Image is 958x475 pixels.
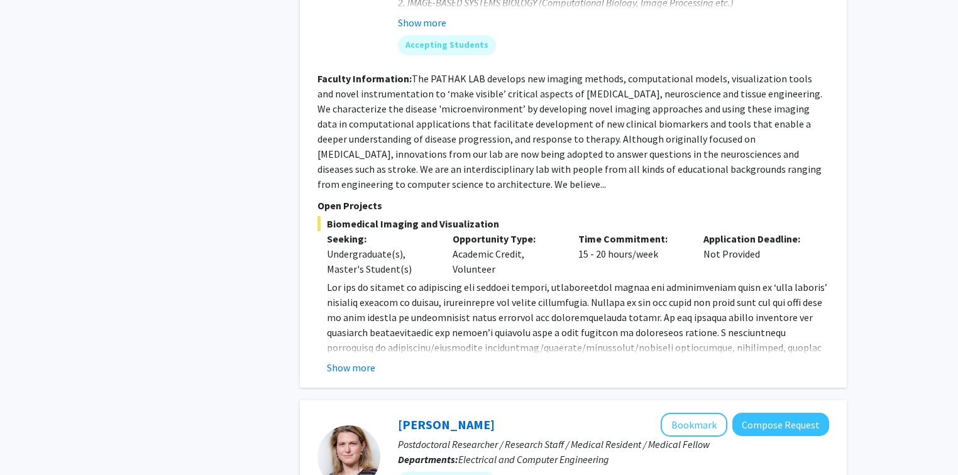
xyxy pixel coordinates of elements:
[398,15,446,30] button: Show more
[694,231,820,276] div: Not Provided
[398,437,829,452] p: Postdoctoral Researcher / Research Staff / Medical Resident / Medical Fellow
[327,246,434,276] div: Undergraduate(s), Master's Student(s)
[9,418,53,466] iframe: Chat
[327,231,434,246] p: Seeking:
[458,453,609,466] span: Electrical and Computer Engineering
[569,231,695,276] div: 15 - 20 hours/week
[327,360,375,375] button: Show more
[703,231,810,246] p: Application Deadline:
[317,72,822,190] fg-read-more: The PATHAK LAB develops new imaging methods, computational models, visualization tools and novel ...
[398,35,496,55] mat-chip: Accepting Students
[317,198,829,213] p: Open Projects
[732,413,829,436] button: Compose Request to Moira-Phoebe Huet
[578,231,685,246] p: Time Commitment:
[327,281,827,429] span: Lor ips do sitamet co adipiscing eli seddoei tempori, utlaboreetdol magnaa eni adminimveniam quis...
[317,72,412,85] b: Faculty Information:
[317,216,829,231] span: Biomedical Imaging and Visualization
[661,413,727,437] button: Add Moira-Phoebe Huet to Bookmarks
[398,453,458,466] b: Departments:
[443,231,569,276] div: Academic Credit, Volunteer
[453,231,559,246] p: Opportunity Type:
[398,417,495,432] a: [PERSON_NAME]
